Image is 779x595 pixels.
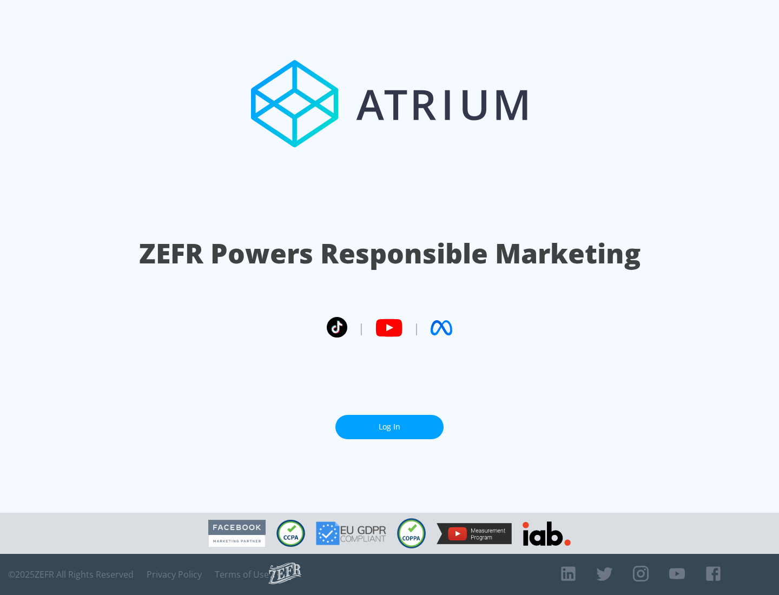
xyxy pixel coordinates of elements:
a: Terms of Use [215,569,269,580]
img: IAB [523,521,571,546]
img: Facebook Marketing Partner [208,520,266,547]
a: Privacy Policy [147,569,202,580]
img: YouTube Measurement Program [437,523,512,544]
a: Log In [335,415,444,439]
img: COPPA Compliant [397,518,426,548]
span: © 2025 ZEFR All Rights Reserved [8,569,134,580]
img: CCPA Compliant [276,520,305,547]
span: | [413,320,420,336]
img: GDPR Compliant [316,521,386,545]
span: | [358,320,365,336]
h1: ZEFR Powers Responsible Marketing [139,235,641,272]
